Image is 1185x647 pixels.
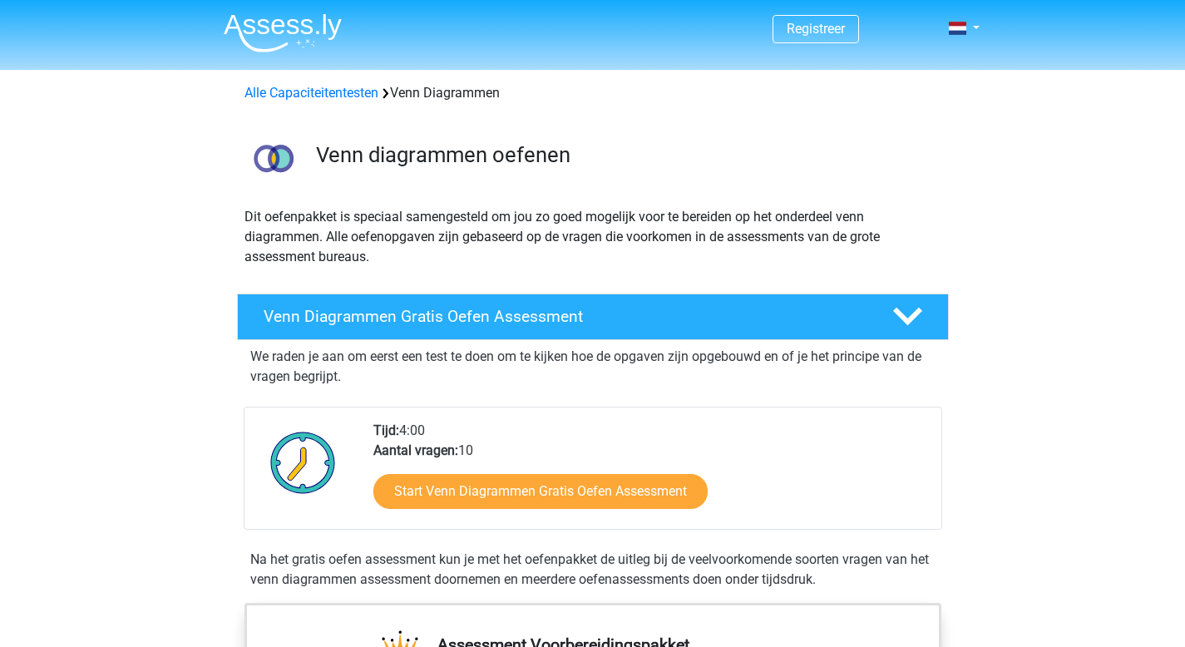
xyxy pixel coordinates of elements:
img: Klok [261,421,345,504]
h3: Venn diagrammen oefenen [316,142,936,168]
a: Registreer [787,21,845,37]
h4: Venn Diagrammen Gratis Oefen Assessment [264,307,866,326]
p: Dit oefenpakket is speciaal samengesteld om jou zo goed mogelijk voor te bereiden op het onderdee... [244,207,941,267]
div: 4:00 10 [361,421,941,529]
div: Venn Diagrammen [238,83,948,103]
a: Alle Capaciteitentesten [244,85,378,101]
b: Aantal vragen: [373,442,458,458]
a: Venn Diagrammen Gratis Oefen Assessment [230,294,955,340]
div: Na het gratis oefen assessment kun je met het oefenpakket de uitleg bij de veelvoorkomende soorte... [244,550,942,590]
p: We raden je aan om eerst een test te doen om te kijken hoe de opgaven zijn opgebouwd en of je het... [250,347,936,387]
img: venn diagrammen [238,123,309,194]
img: Assessly [224,13,342,52]
a: Start Venn Diagrammen Gratis Oefen Assessment [373,474,708,509]
b: Tijd: [373,422,399,438]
